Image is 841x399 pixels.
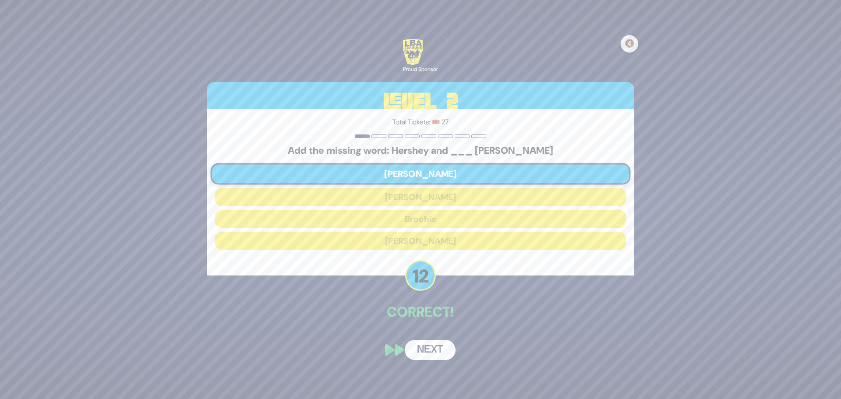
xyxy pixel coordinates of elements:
p: 12 [405,260,436,291]
h3: Level 2 [207,82,634,121]
div: Proud Sponsor [403,65,438,73]
button: [PERSON_NAME] [211,163,631,185]
button: 🔇 [621,35,638,53]
p: Total Tickets: 🎟️ 27 [215,117,626,127]
h5: Add the missing word: Hershey and ___ [PERSON_NAME] [215,145,626,156]
p: Correct! [207,301,634,322]
button: Next [405,340,456,360]
button: [PERSON_NAME] [215,188,626,206]
button: Brochie [215,210,626,228]
img: LBA [403,39,423,65]
button: [PERSON_NAME] [215,232,626,250]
